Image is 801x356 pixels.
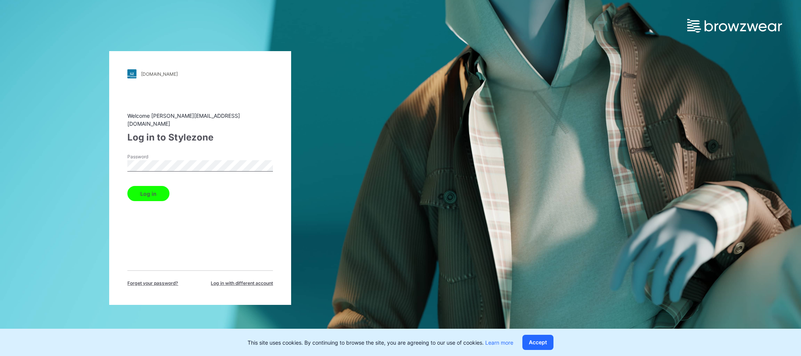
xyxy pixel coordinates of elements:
[127,69,273,78] a: [DOMAIN_NAME]
[687,19,782,33] img: browzwear-logo.e42bd6dac1945053ebaf764b6aa21510.svg
[522,335,553,350] button: Accept
[127,69,136,78] img: stylezone-logo.562084cfcfab977791bfbf7441f1a819.svg
[141,71,178,77] div: [DOMAIN_NAME]
[127,112,273,128] div: Welcome [PERSON_NAME][EMAIL_ADDRESS][DOMAIN_NAME]
[127,153,180,160] label: Password
[127,280,178,287] span: Forget your password?
[127,131,273,144] div: Log in to Stylezone
[248,339,513,347] p: This site uses cookies. By continuing to browse the site, you are agreeing to our use of cookies.
[211,280,273,287] span: Log in with different account
[485,339,513,346] a: Learn more
[127,186,169,201] button: Log in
